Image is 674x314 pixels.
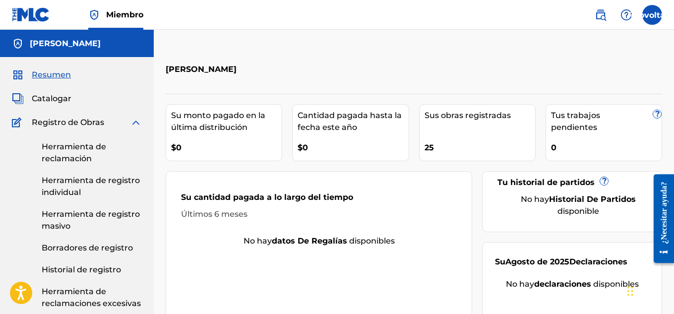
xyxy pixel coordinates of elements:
[595,9,607,21] img: buscar
[42,265,121,274] font: Historial de registro
[12,38,24,50] img: Cuentas
[425,111,511,120] font: Sus obras registradas
[602,176,607,186] font: ?
[42,209,140,231] font: Herramienta de registro masivo
[505,257,569,266] font: Agosto de 2025
[42,176,140,197] font: Herramienta de registro individual
[549,194,636,204] font: historial de partidos
[181,192,353,202] font: Su cantidad pagada a lo largo del tiempo
[12,117,25,128] img: Registro de Obras
[272,236,347,246] font: datos de regalías
[32,70,71,79] font: Resumen
[497,178,595,187] font: Tu historial de partidos
[495,257,505,266] font: Su
[32,94,71,103] font: Catalogar
[244,236,272,246] font: No hay
[12,7,50,22] img: Logotipo del MLC
[569,257,627,266] font: Declaraciones
[88,9,100,21] img: Titular de los derechos superior
[42,208,142,232] a: Herramienta de registro masivo
[616,5,636,25] div: Ayuda
[130,117,142,128] img: expandir
[30,39,101,48] font: [PERSON_NAME]
[32,118,104,127] font: Registro de Obras
[593,279,639,289] font: disponibles
[171,111,265,132] font: Su monto pagado en la última distribución
[506,279,534,289] font: No hay
[642,5,662,25] div: Menú de usuario
[298,111,402,132] font: Cantidad pagada hasta la fecha este año
[166,64,237,74] font: [PERSON_NAME]
[106,10,143,19] font: Miembro
[12,93,24,105] img: Catalogar
[655,109,660,119] font: ?
[534,279,591,289] font: declaraciones
[42,242,142,254] a: Borradores de registro
[620,9,632,21] img: ayuda
[551,143,556,152] font: 0
[646,166,674,272] iframe: Centro de recursos
[30,38,101,50] h5: PATRICKMUSIC
[591,5,611,25] a: Búsqueda pública
[349,236,395,246] font: disponibles
[557,206,599,216] font: disponible
[551,111,600,132] font: Tus trabajos pendientes
[298,143,308,152] font: $0
[12,69,24,81] img: Resumen
[42,286,142,310] a: Herramienta de reclamaciones excesivas
[171,143,182,152] font: $0
[42,175,142,198] a: Herramienta de registro individual
[12,69,71,81] a: ResumenResumen
[42,243,133,252] font: Borradores de registro
[42,141,142,165] a: Herramienta de reclamación
[521,194,549,204] font: No hay
[425,143,434,152] font: 25
[181,209,247,219] font: Últimos 6 meses
[42,287,141,308] font: Herramienta de reclamaciones excesivas
[42,142,106,163] font: Herramienta de reclamación
[624,266,674,314] iframe: Widget de chat
[12,93,71,105] a: CatalogarCatalogar
[42,264,142,276] a: Historial de registro
[627,276,633,306] div: Arrastrar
